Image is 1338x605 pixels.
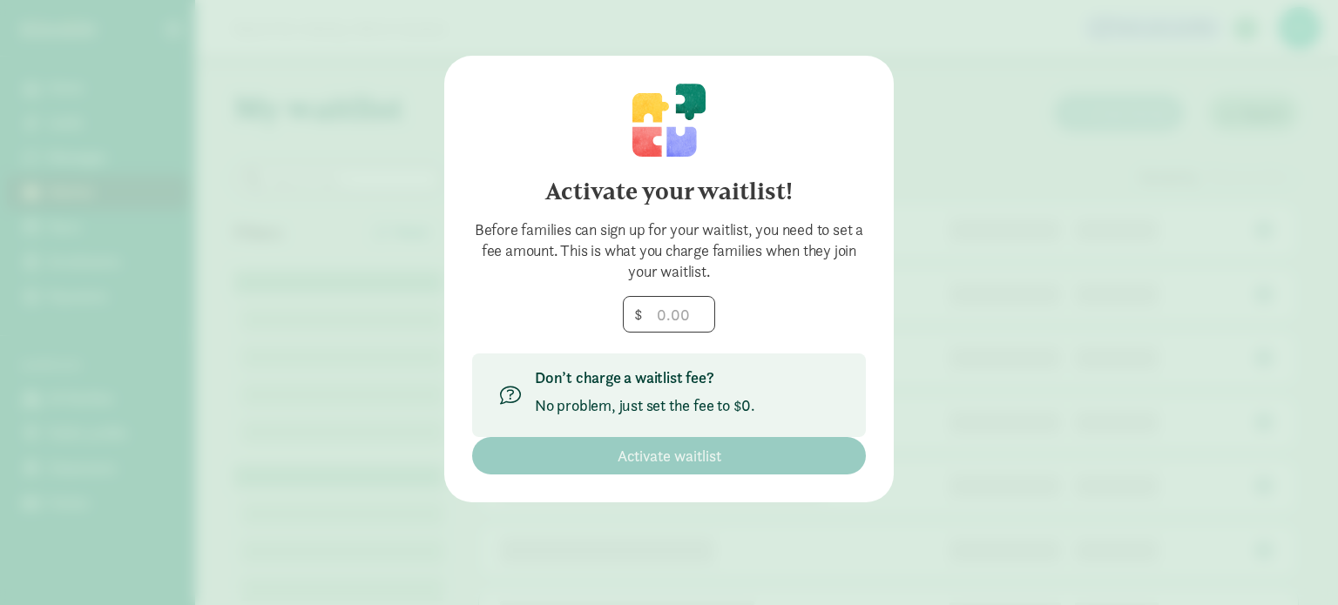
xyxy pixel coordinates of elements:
p: Don’t charge a waitlist fee? [535,367,755,388]
h4: Activate your waitlist! [472,178,866,205]
p: No problem, just set the fee to $0. [535,395,755,416]
img: illustration-puzzle.svg [632,84,706,157]
span: Activate waitlist [618,444,721,467]
div: Before families can sign up for your waitlist, you need to set a fee amount. This is what you cha... [472,219,866,282]
button: Activate waitlist [472,437,866,474]
input: 0.00 [624,297,714,332]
